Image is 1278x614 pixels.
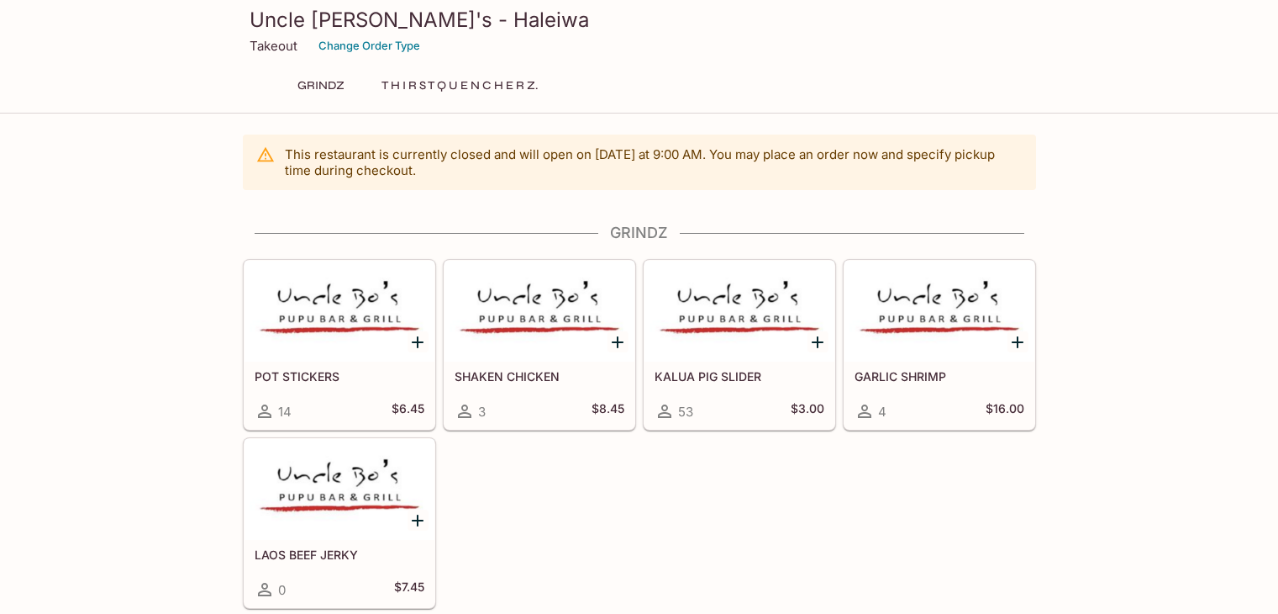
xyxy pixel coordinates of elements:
[844,261,1034,362] div: GARLIC SHRIMP
[408,331,429,352] button: Add POT STICKERS
[455,369,624,384] h5: SHAKEN CHICKEN
[478,404,486,420] span: 3
[807,331,828,352] button: Add KALUA PIG SLIDER
[250,38,297,54] p: Takeout
[392,401,424,421] h5: $6.45
[644,260,835,430] a: KALUA PIG SLIDER53$3.00
[678,404,693,420] span: 53
[255,548,424,562] h5: LAOS BEEF JERKY
[394,580,424,600] h5: $7.45
[655,369,824,384] h5: KALUA PIG SLIDER
[844,260,1035,430] a: GARLIC SHRIMP4$16.00
[245,439,434,540] div: LAOS BEEF JERKY
[285,146,1023,178] p: This restaurant is currently closed and will open on [DATE] at 9:00 AM . You may place an order n...
[255,369,424,384] h5: POT STICKERS
[245,261,434,362] div: POT STICKERS
[444,260,635,430] a: SHAKEN CHICKEN3$8.45
[986,401,1024,421] h5: $16.00
[283,74,359,98] button: GRINDZ
[408,510,429,531] button: Add LAOS BEEF JERKY
[278,582,286,598] span: 0
[791,401,824,421] h5: $3.00
[644,261,834,362] div: KALUA PIG SLIDER
[855,369,1024,384] h5: GARLIC SHRIMP
[311,33,428,59] button: Change Order Type
[372,74,547,98] button: T H I R S T Q U E N C H E R Z.
[243,224,1036,242] h4: GRINDZ
[244,260,435,430] a: POT STICKERS14$6.45
[607,331,628,352] button: Add SHAKEN CHICKEN
[444,261,634,362] div: SHAKEN CHICKEN
[250,7,1029,33] h3: Uncle [PERSON_NAME]'s - Haleiwa
[592,401,624,421] h5: $8.45
[278,404,292,420] span: 14
[1007,331,1028,352] button: Add GARLIC SHRIMP
[244,438,435,608] a: LAOS BEEF JERKY0$7.45
[878,404,886,420] span: 4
